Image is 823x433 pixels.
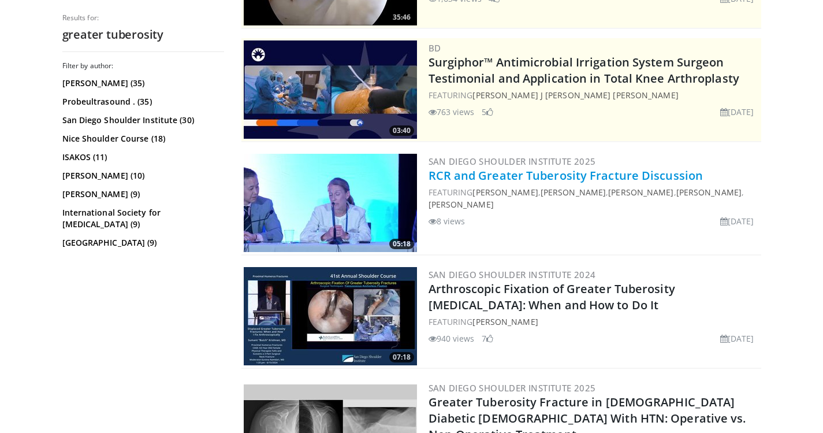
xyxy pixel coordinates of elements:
a: 03:40 [244,40,417,139]
h2: greater tuberosity [62,27,224,42]
span: 05:18 [389,239,414,249]
li: [DATE] [720,332,754,345]
li: [DATE] [720,106,754,118]
img: a285bb38-9de9-4b4a-a2ed-c843a83444b7.300x170_q85_crop-smart_upscale.jpg [244,267,417,365]
a: Surgiphor™ Antimicrobial Irrigation System Surgeon Testimonial and Application in Total Knee Arth... [429,54,739,86]
span: 35:46 [389,12,414,23]
a: Arthroscopic Fixation of Greater Tuberosity [MEDICAL_DATA]: When and How to Do It [429,281,675,313]
span: 03:40 [389,125,414,136]
a: International Society for [MEDICAL_DATA] (9) [62,207,221,230]
li: 7 [482,332,493,345]
p: Results for: [62,13,224,23]
a: [PERSON_NAME] [676,187,742,198]
a: [PERSON_NAME] J [PERSON_NAME] [PERSON_NAME] [472,90,678,101]
li: 8 views [429,215,466,227]
li: [DATE] [720,215,754,227]
li: 5 [482,106,493,118]
a: [PERSON_NAME] [541,187,606,198]
a: [PERSON_NAME] [472,316,538,327]
a: San Diego Shoulder Institute 2024 [429,269,596,280]
a: [PERSON_NAME] (10) [62,170,221,182]
img: 54fdcf41-2231-4c4a-acc9-2866bbe0bf7e.300x170_q85_crop-smart_upscale.jpg [244,154,417,252]
li: 763 views [429,106,475,118]
a: San Diego Shoulder Institute 2025 [429,382,596,394]
a: [PERSON_NAME] [472,187,538,198]
a: RCR and Greater Tuberosity Fracture Discussion [429,168,703,183]
a: 07:18 [244,267,417,365]
a: Nice Shoulder Course (18) [62,133,221,145]
a: BD [429,42,441,54]
a: [PERSON_NAME] (9) [62,188,221,200]
div: FEATURING [429,89,759,101]
h3: Filter by author: [62,61,224,71]
div: FEATURING , , , , [429,186,759,210]
span: 07:18 [389,352,414,362]
a: San Diego Shoulder Institute 2025 [429,156,596,167]
img: 70422da6-974a-44ac-bf9d-78c82a89d891.300x170_q85_crop-smart_upscale.jpg [244,40,417,139]
a: [PERSON_NAME] [608,187,673,198]
a: San Diego Shoulder Institute (30) [62,114,221,126]
a: [PERSON_NAME] [429,199,494,210]
li: 940 views [429,332,475,345]
a: 05:18 [244,154,417,252]
a: [GEOGRAPHIC_DATA] (9) [62,237,221,249]
a: ISAKOS (11) [62,151,221,163]
a: Probeultrasound . (35) [62,96,221,108]
a: [PERSON_NAME] (35) [62,77,221,89]
div: FEATURING [429,316,759,328]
